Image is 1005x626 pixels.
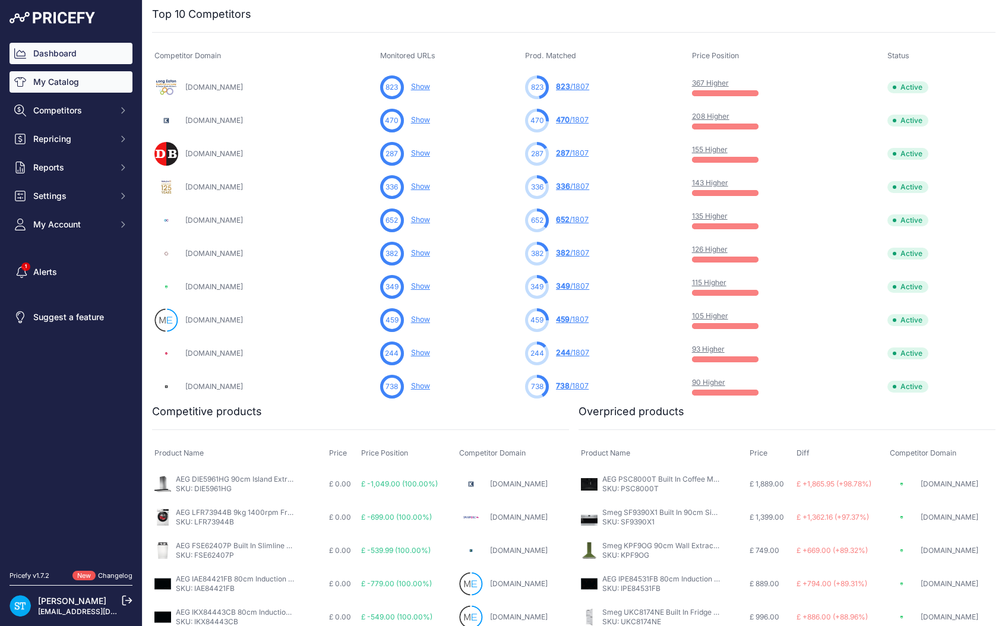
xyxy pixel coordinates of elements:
[887,148,928,160] span: Active
[887,381,928,393] span: Active
[329,579,351,588] span: £ 0.00
[176,608,305,616] a: AEG IKX84443CB 80cm Induction Hob
[750,612,779,621] span: £ 996.00
[602,517,721,527] p: SKU: SF9390X1
[556,348,589,357] a: 244/1807
[887,81,928,93] span: Active
[556,182,570,191] span: 336
[921,579,978,588] a: [DOMAIN_NAME]
[692,344,725,353] a: 93 Higher
[890,448,956,457] span: Competitor Domain
[692,78,729,87] a: 367 Higher
[361,612,432,621] span: £ -549.00 (100.00%)
[411,82,430,91] a: Show
[411,348,430,357] a: Show
[797,448,810,457] span: Diff
[10,214,132,235] button: My Account
[459,448,526,457] span: Competitor Domain
[531,182,543,192] span: 336
[797,579,867,588] span: £ +794.00 (+89.31%)
[556,381,570,390] span: 738
[385,248,398,259] span: 382
[556,282,570,290] span: 349
[176,584,295,593] p: SKU: IAE84421FB
[176,508,385,517] a: AEG LFR73944B 9kg 1400rpm Freestanding Washing Machine
[385,115,399,126] span: 470
[921,612,978,621] a: [DOMAIN_NAME]
[10,71,132,93] a: My Catalog
[556,248,589,257] a: 382/1807
[525,51,576,60] span: Prod. Matched
[750,513,784,521] span: £ 1,399.00
[692,311,728,320] a: 105 Higher
[556,215,589,224] a: 652/1807
[556,115,589,124] a: 470/1807
[750,546,779,555] span: £ 749.00
[602,508,745,517] a: Smeg SF9390X1 Built In 90cm Single Oven
[329,448,347,457] span: Price
[797,546,868,555] span: £ +669.00 (+89.32%)
[10,261,132,283] a: Alerts
[361,579,432,588] span: £ -779.00 (100.00%)
[490,513,548,521] a: [DOMAIN_NAME]
[556,348,570,357] span: 244
[530,115,544,126] span: 470
[385,182,398,192] span: 336
[490,479,548,488] a: [DOMAIN_NAME]
[185,116,243,125] a: [DOMAIN_NAME]
[490,546,548,555] a: [DOMAIN_NAME]
[531,215,543,226] span: 652
[411,182,430,191] a: Show
[531,148,543,159] span: 287
[10,43,132,557] nav: Sidebar
[602,475,736,483] a: AEG PSC8000T Built In Coffee Machine
[152,6,251,23] h2: Top 10 Competitors
[556,82,589,91] a: 823/1807
[692,51,739,60] span: Price Position
[602,541,742,550] a: Smeg KPF9OG 90cm Wall Extractor Hood
[176,541,326,550] a: AEG FSE62407P Built In Slimline Dishwasher
[385,215,398,226] span: 652
[531,381,543,392] span: 738
[176,475,325,483] a: AEG DIE5961HG 90cm Island Extractor Hood
[33,162,111,173] span: Reports
[380,51,435,60] span: Monitored URLs
[411,381,430,390] a: Show
[185,83,243,91] a: [DOMAIN_NAME]
[581,448,630,457] span: Product Name
[10,157,132,178] button: Reports
[329,546,351,555] span: £ 0.00
[10,12,95,24] img: Pricefy Logo
[556,82,570,91] span: 823
[329,612,351,621] span: £ 0.00
[556,315,570,324] span: 459
[556,148,589,157] a: 287/1807
[692,245,728,254] a: 126 Higher
[38,596,106,606] a: [PERSON_NAME]
[887,115,928,127] span: Active
[361,546,431,555] span: £ -539.99 (100.00%)
[530,315,543,325] span: 459
[329,479,351,488] span: £ 0.00
[185,349,243,358] a: [DOMAIN_NAME]
[385,82,398,93] span: 823
[750,448,767,457] span: Price
[887,281,928,293] span: Active
[385,348,399,359] span: 244
[602,551,721,560] p: SKU: KPF9OG
[556,182,589,191] a: 336/1807
[33,190,111,202] span: Settings
[579,403,684,420] h2: Overpriced products
[556,248,570,257] span: 382
[411,215,430,224] a: Show
[531,82,543,93] span: 823
[329,513,351,521] span: £ 0.00
[921,513,978,521] a: [DOMAIN_NAME]
[10,128,132,150] button: Repricing
[411,315,430,324] a: Show
[692,378,725,387] a: 90 Higher
[185,382,243,391] a: [DOMAIN_NAME]
[887,248,928,260] span: Active
[797,513,869,521] span: £ +1,362.16 (+97.37%)
[10,306,132,328] a: Suggest a feature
